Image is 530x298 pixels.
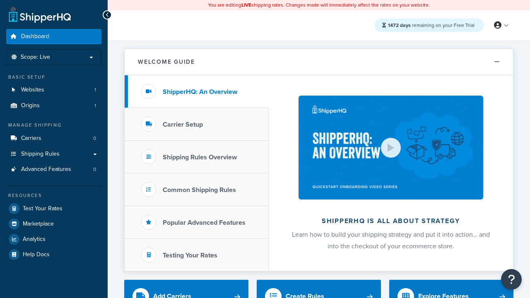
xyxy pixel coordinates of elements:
[6,232,101,247] a: Analytics
[163,154,237,161] h3: Shipping Rules Overview
[21,102,40,109] span: Origins
[125,49,513,75] button: Welcome Guide
[23,251,50,258] span: Help Docs
[163,252,217,259] h3: Testing Your Rates
[6,131,101,146] li: Carriers
[138,59,195,65] h2: Welcome Guide
[388,22,475,29] span: remaining on your Free Trial
[299,96,483,199] img: ShipperHQ is all about strategy
[6,74,101,81] div: Basic Setup
[6,162,101,177] a: Advanced Features0
[23,221,54,228] span: Marketplace
[163,186,236,194] h3: Common Shipping Rules
[292,230,490,251] span: Learn how to build your shipping strategy and put it into action… and into the checkout of your e...
[23,236,46,243] span: Analytics
[6,162,101,177] li: Advanced Features
[241,1,251,9] b: LIVE
[291,217,491,225] h2: ShipperHQ is all about strategy
[6,29,101,44] a: Dashboard
[93,135,96,142] span: 0
[6,192,101,199] div: Resources
[6,216,101,231] a: Marketplace
[93,166,96,173] span: 0
[501,269,522,290] button: Open Resource Center
[6,122,101,129] div: Manage Shipping
[21,33,49,40] span: Dashboard
[6,98,101,113] a: Origins1
[94,102,96,109] span: 1
[6,98,101,113] li: Origins
[6,82,101,98] li: Websites
[6,147,101,162] a: Shipping Rules
[21,87,44,94] span: Websites
[388,22,411,29] strong: 1472 days
[21,166,71,173] span: Advanced Features
[21,151,60,158] span: Shipping Rules
[163,121,203,128] h3: Carrier Setup
[163,88,237,96] h3: ShipperHQ: An Overview
[6,82,101,98] a: Websites1
[21,135,41,142] span: Carriers
[6,131,101,146] a: Carriers0
[21,54,50,61] span: Scope: Live
[163,219,246,226] h3: Popular Advanced Features
[94,87,96,94] span: 1
[6,201,101,216] a: Test Your Rates
[6,247,101,262] a: Help Docs
[23,205,63,212] span: Test Your Rates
